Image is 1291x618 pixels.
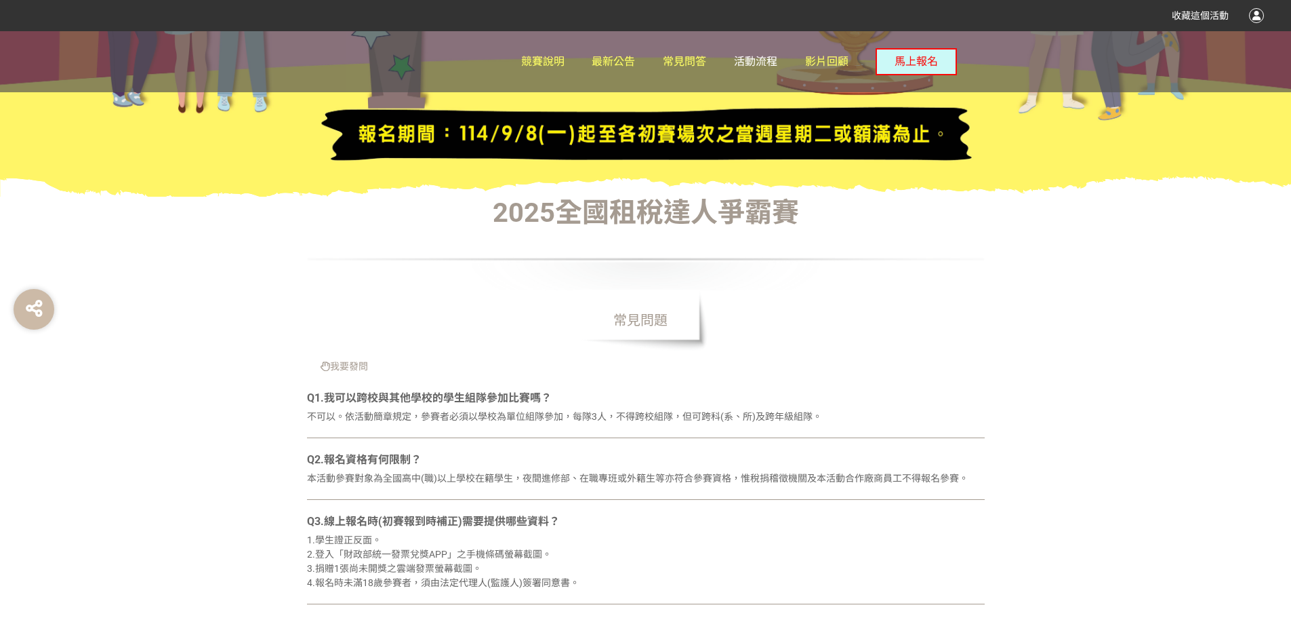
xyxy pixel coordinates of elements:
[330,356,368,376] span: 我要發問
[573,290,708,351] span: 常見問題
[307,452,985,468] div: Q2.報名資格有何限制？
[307,514,985,530] div: Q3.線上報名時(初賽報到時補正)需要提供哪些資料？
[521,55,565,68] span: 競賽說明
[805,55,848,68] span: 影片回顧
[876,48,957,75] button: 馬上報名
[307,471,985,486] div: 本活動參賽對象為全國高中(職)以上學校在籍學生，夜間進修部、在職專班或外籍生等亦符合參賽資格，惟稅捐稽徵機關及本活動合作廠商員工不得報名參賽。
[521,31,565,92] a: 競賽說明
[307,197,985,290] h1: 2025全國租稅達人爭霸賽
[592,55,635,68] span: 最新公告
[805,31,848,92] a: 影片回顧
[734,31,777,92] a: 活動流程
[663,55,706,68] span: 常見問答
[663,31,706,92] a: 常見問答
[307,410,985,424] div: 不可以。依活動簡章規定，參賽者必須以學校為單位組隊參加，每隊3人，不得跨校組隊，但可跨科(系、所)及跨年級組隊。
[592,31,635,92] a: 最新公告
[1172,10,1229,21] span: 收藏這個活動
[307,390,985,406] div: Q1.我可以跨校與其他學校的學生組隊參加比賽嗎？
[307,533,985,590] div: 1.學生證正反面。 2.登入「財政部統一發票兌獎APP」之手機條碼螢幕截圖。 3.捐贈1張尚未開獎之雲端發票螢幕截圖。 4.報名時未滿18歲參賽者，須由法定代理人(監護人)簽署同意書。
[734,55,777,68] span: 活動流程
[895,55,938,68] span: 馬上報名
